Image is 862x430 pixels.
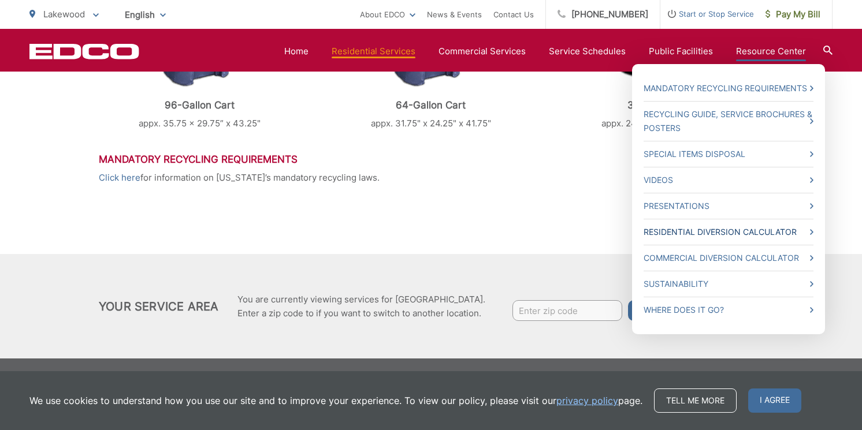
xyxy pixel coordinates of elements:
a: Residential Diversion Calculator [644,225,813,239]
a: Home [284,44,309,58]
a: Where Does it Go? [644,303,813,317]
a: News & Events [427,8,482,21]
p: 96-Gallon Cart [99,99,301,111]
a: Sustainability [644,277,813,291]
span: English [116,5,174,25]
a: Videos [644,173,813,187]
p: for information on [US_STATE]’s mandatory recycling laws. [99,171,763,185]
a: Resource Center [736,44,806,58]
p: We use cookies to understand how you use our site and to improve your experience. To view our pol... [29,394,642,407]
p: 32-Gallon Cart [561,99,763,111]
a: Residential Services [332,44,415,58]
a: privacy policy [556,394,618,407]
span: I agree [748,388,801,413]
a: Service Schedules [549,44,626,58]
a: Presentations [644,199,813,213]
a: Commercial Services [439,44,526,58]
span: Lakewood [43,9,85,20]
h2: Your Service Area [99,300,218,313]
a: Mandatory Recycling Requirements [644,81,813,95]
button: Go [628,300,657,321]
p: 64-Gallon Cart [330,99,532,111]
a: Special Items Disposal [644,147,813,161]
a: Click here [99,171,140,185]
p: appx. 24.25" x 19.75" x 37.50" [561,117,763,130]
a: Contact Us [493,8,534,21]
a: Tell me more [654,388,737,413]
input: Enter zip code [512,300,622,321]
h3: Mandatory Recycling Requirements [99,154,763,165]
span: Pay My Bill [766,8,820,21]
p: appx. 35.75 x 29.75” x 43.25" [99,117,301,130]
a: Commercial Diversion Calculator [644,251,813,265]
a: About EDCO [360,8,415,21]
a: EDCD logo. Return to the homepage. [29,43,139,59]
p: You are currently viewing services for [GEOGRAPHIC_DATA]. Enter a zip code to if you want to swit... [237,293,485,320]
a: Public Facilities [649,44,713,58]
p: appx. 31.75" x 24.25" x 41.75" [330,117,532,130]
a: Recycling Guide, Service Brochures & Posters [644,107,813,135]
